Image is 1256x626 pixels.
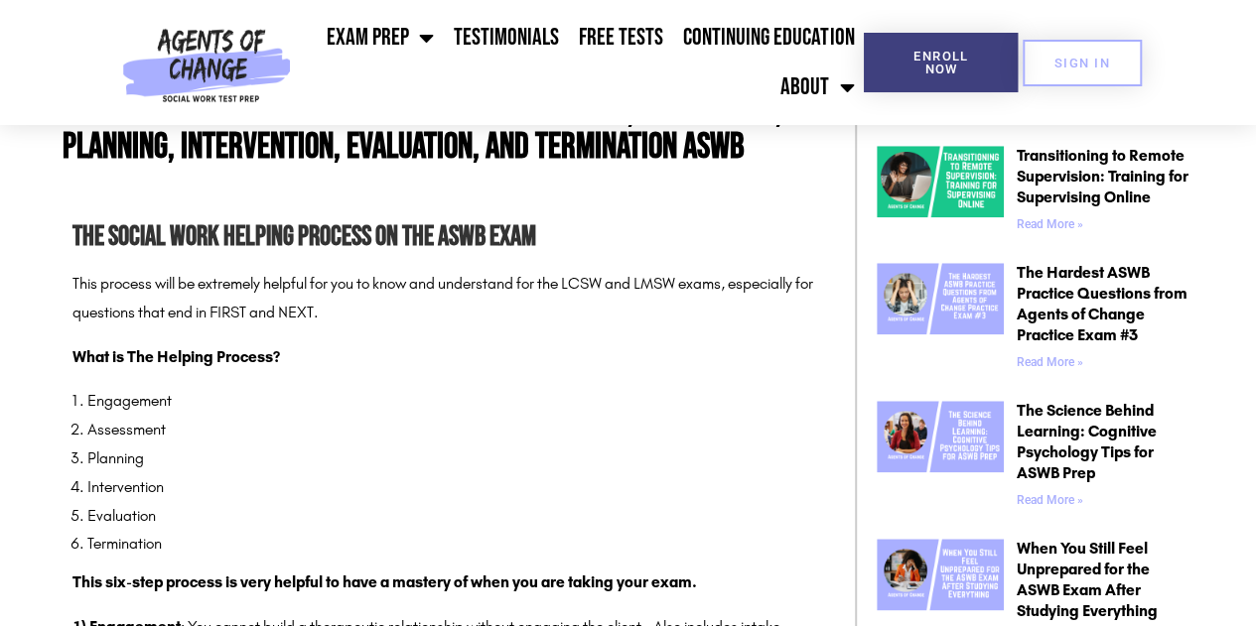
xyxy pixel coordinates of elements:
[1054,57,1110,69] span: SIGN IN
[72,270,825,327] p: This process will be extremely helpful for you to know and understand for the LCSW and LMSW exams...
[877,539,1004,610] img: When You Still Feel Unprepared for the ASWB Exam After Studying Everything
[87,530,825,559] li: Termination
[444,13,569,63] a: Testimonials
[1017,217,1083,231] a: Read more about Transitioning to Remote Supervision: Training for Supervising Online
[673,13,864,63] a: Continuing Education
[896,50,986,75] span: Enroll Now
[87,416,825,444] li: Assessment
[87,444,825,473] li: Planning
[299,13,864,112] nav: Menu
[87,473,825,502] li: Intervention
[877,146,1004,217] img: Transitioning to Remote Supervision Training for Supervising Online
[877,263,1004,334] img: The Hardest ASWB Practice Questions from Agents of Change Practice Exam #3
[1017,539,1158,619] a: When You Still Feel Unprepared for the ASWB Exam After Studying Everything
[317,13,444,63] a: Exam Prep
[1017,355,1083,369] a: Read more about The Hardest ASWB Practice Questions from Agents of Change Practice Exam #3
[72,215,825,260] h2: The Social Work Helping Process on the ASWB Exam
[877,401,1004,472] img: The Science Behind Learning Cognitive Psychology Tips for ASWB Prep
[63,94,835,166] h1: The Social Work “Helping Process”- Engagement, Assessment, Planning, Intervention, Evaluation, an...
[877,263,1004,376] a: The Hardest ASWB Practice Questions from Agents of Change Practice Exam #3
[877,401,1004,514] a: The Science Behind Learning Cognitive Psychology Tips for ASWB Prep
[1017,263,1187,343] a: The Hardest ASWB Practice Questions from Agents of Change Practice Exam #3
[72,572,697,591] strong: This six-step process is very helpful to have a mastery of when you are taking your exam.
[770,63,864,112] a: About
[877,146,1004,238] a: Transitioning to Remote Supervision Training for Supervising Online
[1017,493,1083,507] a: Read more about The Science Behind Learning: Cognitive Psychology Tips for ASWB Prep
[864,33,1018,92] a: Enroll Now
[87,387,825,416] li: Engagement
[1017,146,1188,206] a: Transitioning to Remote Supervision: Training for Supervising Online
[569,13,673,63] a: Free Tests
[1017,401,1157,481] a: The Science Behind Learning: Cognitive Psychology Tips for ASWB Prep
[87,502,825,531] li: Evaluation
[72,347,280,366] strong: What is The Helping Process?
[1023,40,1142,86] a: SIGN IN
